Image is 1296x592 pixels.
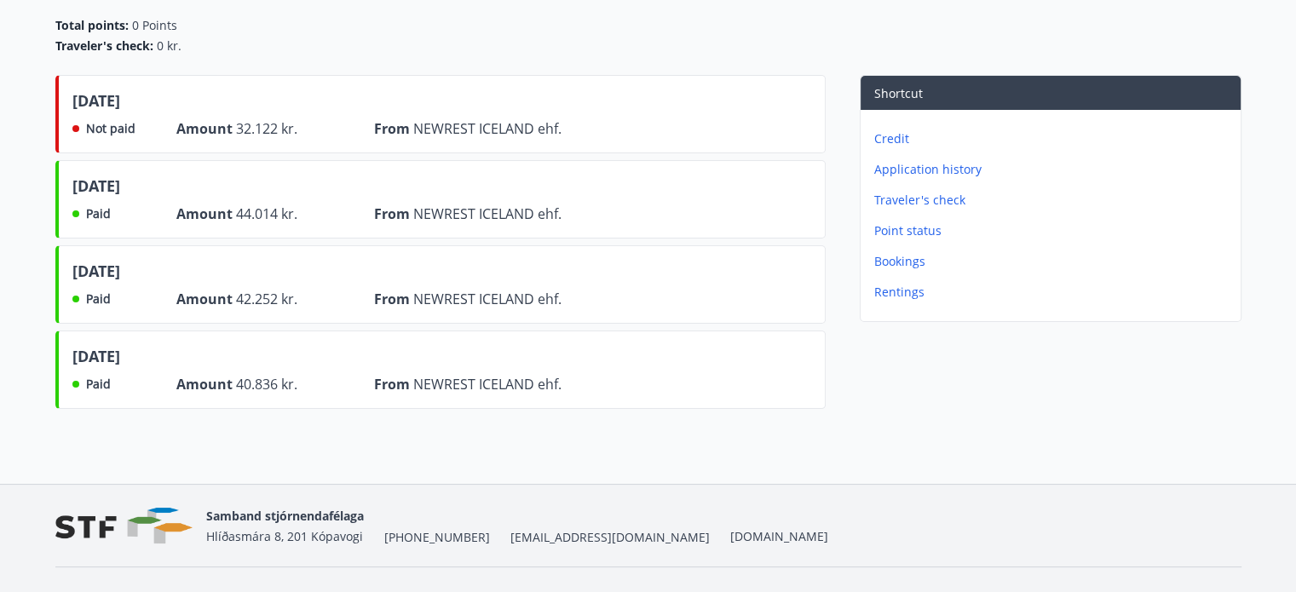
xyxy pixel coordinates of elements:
span: NEWREST ICELAND ehf. [413,204,562,223]
span: [EMAIL_ADDRESS][DOMAIN_NAME] [510,529,710,546]
span: Amount [176,290,236,308]
span: Amount [176,375,236,394]
p: Application history [874,161,1234,178]
p: Traveler's check [874,192,1234,209]
span: [DATE] [72,260,120,289]
span: 0 kr. [157,37,181,55]
p: Bookings [874,253,1234,270]
p: Point status [874,222,1234,239]
span: Samband stjórnendafélaga [206,508,364,524]
span: From [374,375,413,394]
span: NEWREST ICELAND ehf. [413,290,562,308]
span: [PHONE_NUMBER] [384,529,490,546]
img: vjCaq2fThgY3EUYqSgpjEiBg6WP39ov69hlhuPVN.png [55,508,193,544]
span: Shortcut [874,85,923,101]
span: Traveler's check : [55,37,153,55]
a: [DOMAIN_NAME] [730,528,828,544]
span: 44.014 kr. [236,204,297,223]
span: Hlíðasmára 8, 201 Kópavogi [206,528,363,544]
span: 42.252 kr. [236,290,297,308]
span: From [374,290,413,308]
span: Amount [176,119,236,138]
span: 32.122 kr. [236,119,297,138]
span: From [374,119,413,138]
span: Not paid [86,120,135,137]
span: [DATE] [72,175,120,204]
span: 40.836 kr. [236,375,297,394]
span: Paid [86,376,111,393]
span: NEWREST ICELAND ehf. [413,375,562,394]
span: Amount [176,204,236,223]
span: Total points : [55,17,129,34]
span: Paid [86,290,111,307]
span: Paid [86,205,111,222]
span: From [374,204,413,223]
span: NEWREST ICELAND ehf. [413,119,562,138]
span: 0 Points [132,17,177,34]
p: Credit [874,130,1234,147]
span: [DATE] [72,89,120,118]
span: [DATE] [72,345,120,374]
p: Rentings [874,284,1234,301]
